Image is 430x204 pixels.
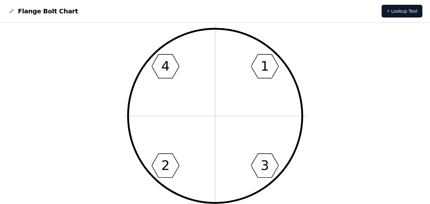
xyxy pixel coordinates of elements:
[161,158,169,173] text: 2
[8,7,15,15] img: Flange Bolt Chart Logo
[8,7,78,16] a: Flange Bolt Chart LogoFlange Bolt Chart
[382,5,422,18] a: ⚡ Lookup Tool
[260,158,269,173] text: 3
[18,7,78,16] span: Flange Bolt Chart
[161,59,169,74] text: 4
[260,59,269,74] text: 1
